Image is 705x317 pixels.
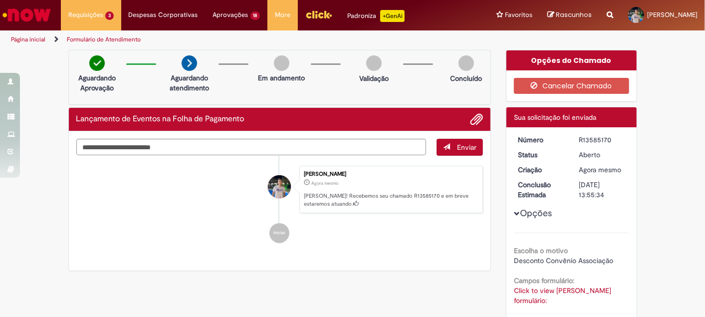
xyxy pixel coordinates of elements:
[304,192,477,208] p: [PERSON_NAME]! Recebemos seu chamado R13585170 e em breve estaremos atuando.
[311,180,338,186] time: 01/10/2025 10:55:30
[89,55,105,71] img: check-circle-green.png
[437,139,483,156] button: Enviar
[579,165,622,174] span: Agora mesmo
[556,10,592,19] span: Rascunhos
[76,156,483,254] ul: Histórico de tíquete
[505,10,532,20] span: Favoritos
[304,171,477,177] div: [PERSON_NAME]
[165,73,214,93] p: Aguardando atendimento
[450,73,482,83] p: Concluído
[268,175,291,198] div: Carlos Magno De Lima Melo
[7,30,463,49] ul: Trilhas de página
[514,256,613,265] span: Desconto Convênio Associação
[514,78,629,94] button: Cancelar Chamado
[274,55,289,71] img: img-circle-grey.png
[76,166,483,214] li: Carlos Magno De Lima Melo
[1,5,52,25] img: ServiceNow
[275,10,290,20] span: More
[311,180,338,186] span: Agora mesmo
[129,10,198,20] span: Despesas Corporativas
[457,143,476,152] span: Enviar
[647,10,698,19] span: [PERSON_NAME]
[547,10,592,20] a: Rascunhos
[67,35,141,43] a: Formulário de Atendimento
[579,150,626,160] div: Aberto
[76,115,244,124] h2: Lançamento de Eventos na Folha de Pagamento Histórico de tíquete
[510,150,572,160] dt: Status
[579,165,626,175] div: 01/10/2025 10:55:30
[11,35,45,43] a: Página inicial
[68,10,103,20] span: Requisições
[470,113,483,126] button: Adicionar anexos
[514,276,574,285] b: Campos formulário:
[305,7,332,22] img: click_logo_yellow_360x200.png
[182,55,197,71] img: arrow-next.png
[579,135,626,145] div: R13585170
[76,139,427,155] textarea: Digite sua mensagem aqui...
[366,55,382,71] img: img-circle-grey.png
[579,180,626,200] div: [DATE] 13:55:34
[510,135,572,145] dt: Número
[73,73,121,93] p: Aguardando Aprovação
[213,10,248,20] span: Aprovações
[510,180,572,200] dt: Conclusão Estimada
[510,165,572,175] dt: Criação
[459,55,474,71] img: img-circle-grey.png
[514,113,596,122] span: Sua solicitação foi enviada
[506,50,637,70] div: Opções do Chamado
[514,286,611,305] a: Click to view [PERSON_NAME] formulário:
[258,73,305,83] p: Em andamento
[359,73,389,83] p: Validação
[250,11,260,20] span: 18
[380,10,405,22] p: +GenAi
[347,10,405,22] div: Padroniza
[105,11,114,20] span: 3
[514,246,568,255] b: Escolha o motivo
